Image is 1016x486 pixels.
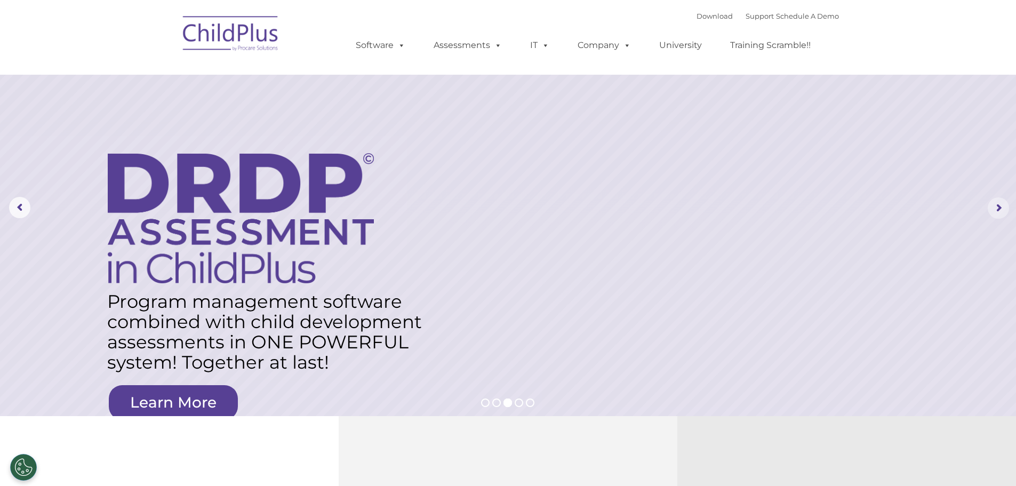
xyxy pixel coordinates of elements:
[649,35,713,56] a: University
[178,9,284,62] img: ChildPlus by Procare Solutions
[109,385,238,420] a: Learn More
[345,35,416,56] a: Software
[776,12,839,20] a: Schedule A Demo
[519,35,560,56] a: IT
[842,371,1016,486] iframe: Chat Widget
[719,35,821,56] a: Training Scramble!!
[10,454,37,481] button: Cookies Settings
[746,12,774,20] a: Support
[697,12,733,20] a: Download
[567,35,642,56] a: Company
[423,35,513,56] a: Assessments
[148,114,194,122] span: Phone number
[148,70,181,78] span: Last name
[107,291,433,372] rs-layer: Program management software combined with child development assessments in ONE POWERFUL system! T...
[697,12,839,20] font: |
[108,153,374,283] img: DRDP Assessment in ChildPlus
